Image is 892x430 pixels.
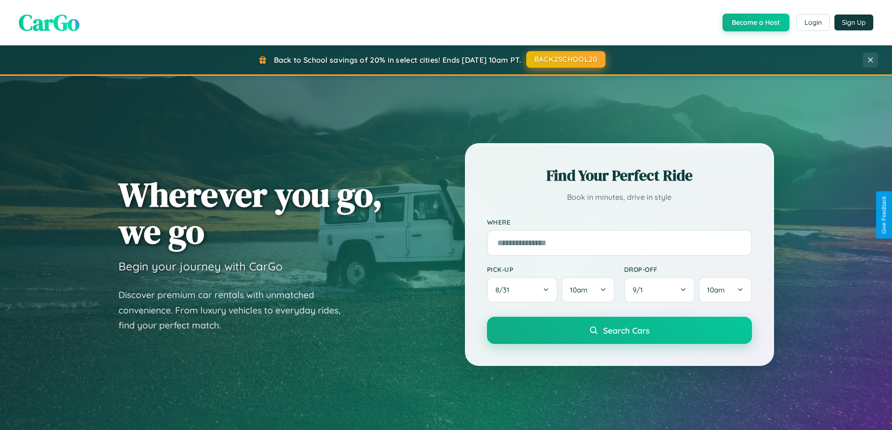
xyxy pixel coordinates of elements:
button: 10am [561,277,614,303]
h1: Wherever you go, we go [118,176,383,250]
div: Give Feedback [881,196,887,234]
label: Pick-up [487,265,615,273]
button: 8/31 [487,277,558,303]
button: Become a Host [722,14,789,31]
button: 10am [699,277,752,303]
label: Drop-off [624,265,752,273]
span: 8 / 31 [495,285,514,294]
button: Login [796,14,830,31]
span: Search Cars [603,325,649,335]
p: Book in minutes, drive in style [487,190,752,204]
h3: Begin your journey with CarGo [118,259,283,273]
button: Sign Up [834,15,873,30]
span: 9 / 1 [633,285,648,294]
span: 10am [707,285,725,294]
button: 9/1 [624,277,695,303]
h2: Find Your Perfect Ride [487,165,752,186]
p: Discover premium car rentals with unmatched convenience. From luxury vehicles to everyday rides, ... [118,287,353,333]
span: 10am [570,285,588,294]
button: BACK2SCHOOL20 [526,51,605,68]
span: CarGo [19,7,80,38]
span: Back to School savings of 20% in select cities! Ends [DATE] 10am PT. [274,55,521,65]
button: Search Cars [487,317,752,344]
label: Where [487,218,752,226]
